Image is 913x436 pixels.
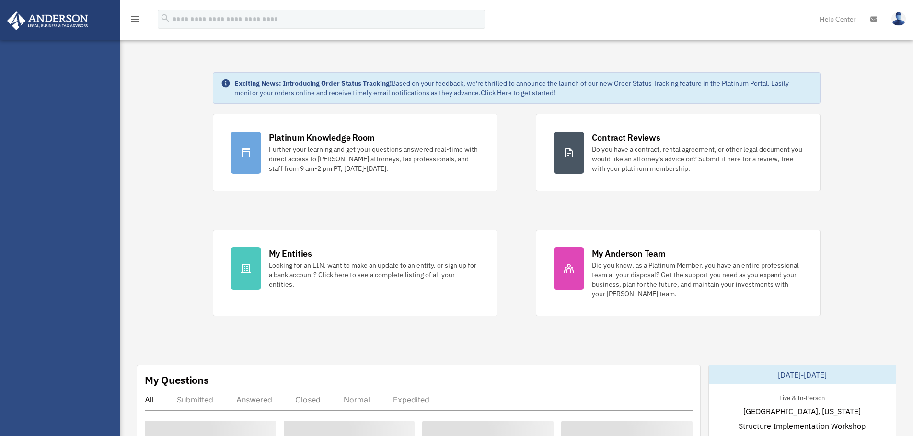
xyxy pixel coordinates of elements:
[592,247,666,259] div: My Anderson Team
[772,392,832,402] div: Live & In-Person
[481,89,555,97] a: Click Here to get started!
[709,365,896,384] div: [DATE]-[DATE]
[213,114,497,191] a: Platinum Knowledge Room Further your learning and get your questions answered real-time with dire...
[234,79,392,88] strong: Exciting News: Introducing Order Status Tracking!
[592,145,803,173] div: Do you have a contract, rental agreement, or other legal document you would like an attorney's ad...
[129,17,141,25] a: menu
[4,11,91,30] img: Anderson Advisors Platinum Portal
[739,420,866,432] span: Structure Implementation Workshop
[269,145,480,173] div: Further your learning and get your questions answered real-time with direct access to [PERSON_NAM...
[592,260,803,299] div: Did you know, as a Platinum Member, you have an entire professional team at your disposal? Get th...
[536,114,821,191] a: Contract Reviews Do you have a contract, rental agreement, or other legal document you would like...
[236,395,272,404] div: Answered
[295,395,321,404] div: Closed
[269,260,480,289] div: Looking for an EIN, want to make an update to an entity, or sign up for a bank account? Click her...
[269,247,312,259] div: My Entities
[145,395,154,404] div: All
[592,132,660,144] div: Contract Reviews
[344,395,370,404] div: Normal
[145,373,209,387] div: My Questions
[269,132,375,144] div: Platinum Knowledge Room
[129,13,141,25] i: menu
[234,78,812,98] div: Based on your feedback, we're thrilled to announce the launch of our new Order Status Tracking fe...
[393,395,429,404] div: Expedited
[743,405,861,417] span: [GEOGRAPHIC_DATA], [US_STATE]
[891,12,906,26] img: User Pic
[177,395,213,404] div: Submitted
[213,230,497,316] a: My Entities Looking for an EIN, want to make an update to an entity, or sign up for a bank accoun...
[160,13,171,23] i: search
[536,230,821,316] a: My Anderson Team Did you know, as a Platinum Member, you have an entire professional team at your...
